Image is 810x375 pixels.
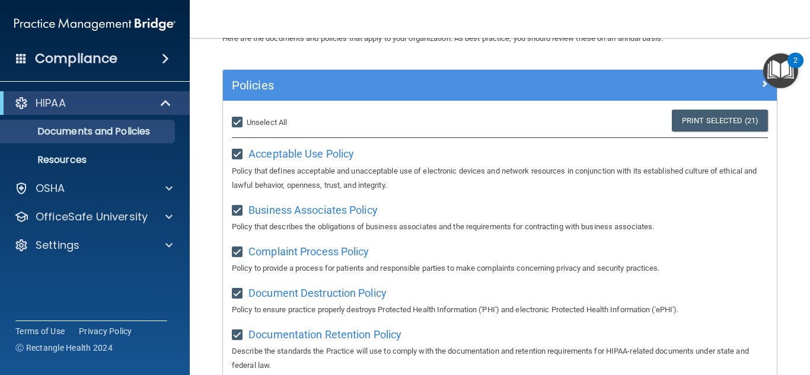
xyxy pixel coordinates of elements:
a: OfficeSafe University [14,210,173,224]
span: Document Destruction Policy [248,287,387,299]
p: Describe the standards the Practice will use to comply with the documentation and retention requi... [232,344,768,373]
a: HIPAA [14,96,172,110]
span: Business Associates Policy [248,204,378,216]
span: Ⓒ Rectangle Health 2024 [15,342,113,354]
span: Unselect All [247,118,287,127]
p: OfficeSafe University [36,210,148,224]
a: Policies [232,76,768,95]
p: Policy to ensure practice properly destroys Protected Health Information ('PHI') and electronic P... [232,303,768,317]
img: PMB logo [14,12,176,36]
h5: Policies [232,79,630,92]
a: Print Selected (21) [672,110,768,132]
a: OSHA [14,181,173,195]
span: Documentation Retention Policy [248,328,401,341]
a: Privacy Policy [79,325,132,337]
p: Documents and Policies [8,126,170,137]
p: Policy to provide a process for patients and responsible parties to make complaints concerning pr... [232,261,768,275]
div: 2 [793,60,798,76]
span: Here are the documents and policies that apply to your organization. As best practice, you should... [222,34,663,43]
p: Policy that describes the obligations of business associates and the requirements for contracting... [232,220,768,234]
p: Policy that defines acceptable and unacceptable use of electronic devices and network resources i... [232,164,768,193]
h4: Compliance [35,50,117,67]
a: Terms of Use [15,325,65,337]
span: Acceptable Use Policy [248,148,354,160]
button: Open Resource Center, 2 new notifications [763,53,798,88]
input: Unselect All [232,118,245,127]
span: Complaint Process Policy [248,245,369,258]
a: Settings [14,238,173,252]
p: OSHA [36,181,65,195]
p: HIPAA [36,96,66,110]
p: Resources [8,154,170,166]
p: Settings [36,238,79,252]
